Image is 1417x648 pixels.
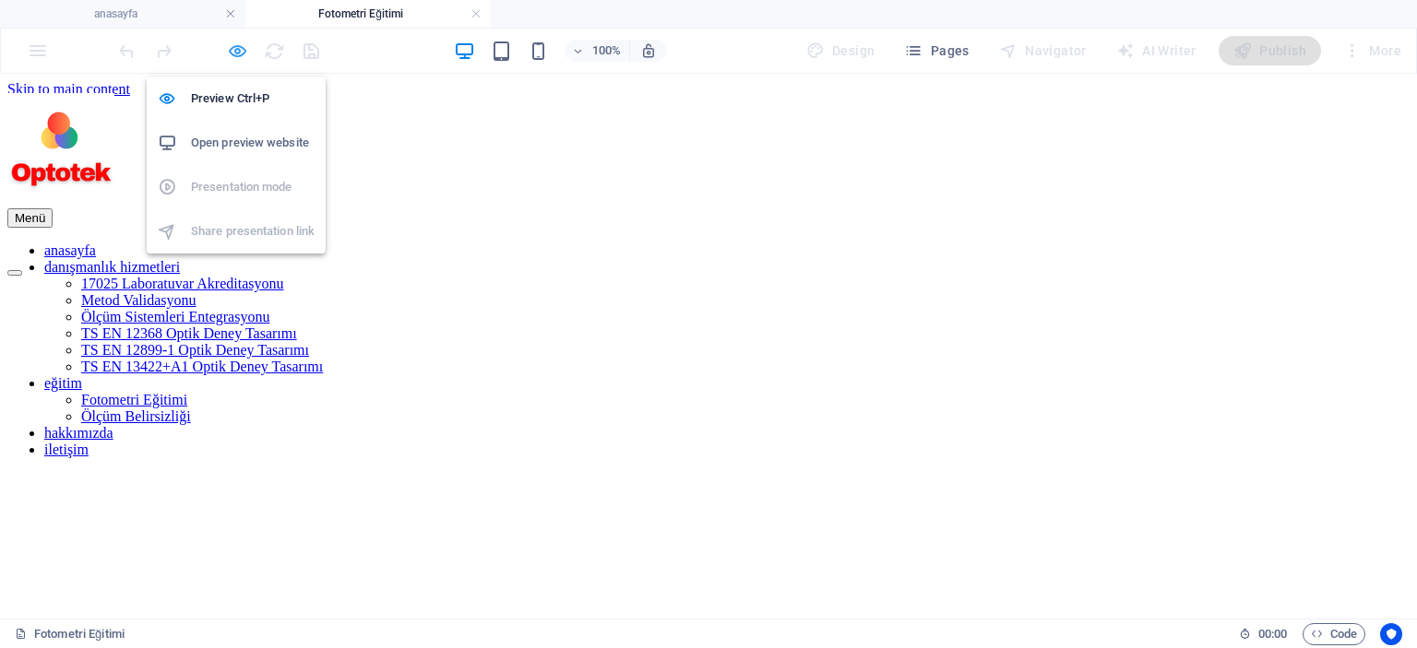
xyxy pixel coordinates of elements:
[1303,623,1365,645] button: Code
[15,623,125,645] a: Click to cancel selection. Double-click to open Pages
[1311,623,1357,645] span: Code
[799,36,883,65] div: Design (Ctrl+Alt+Y)
[245,4,491,24] h4: Fotometri Eğitimi
[897,36,976,65] button: Pages
[904,41,969,60] span: Pages
[7,7,130,23] a: Skip to main content
[1380,623,1402,645] button: Usercentrics
[592,40,622,62] h6: 100%
[1258,623,1287,645] span: 00 00
[640,42,657,59] i: On resize automatically adjust zoom level to fit chosen device.
[191,132,315,154] h6: Open preview website
[565,40,630,62] button: 100%
[1271,627,1274,641] span: :
[191,88,315,110] h6: Preview Ctrl+P
[1239,623,1288,645] h6: Session time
